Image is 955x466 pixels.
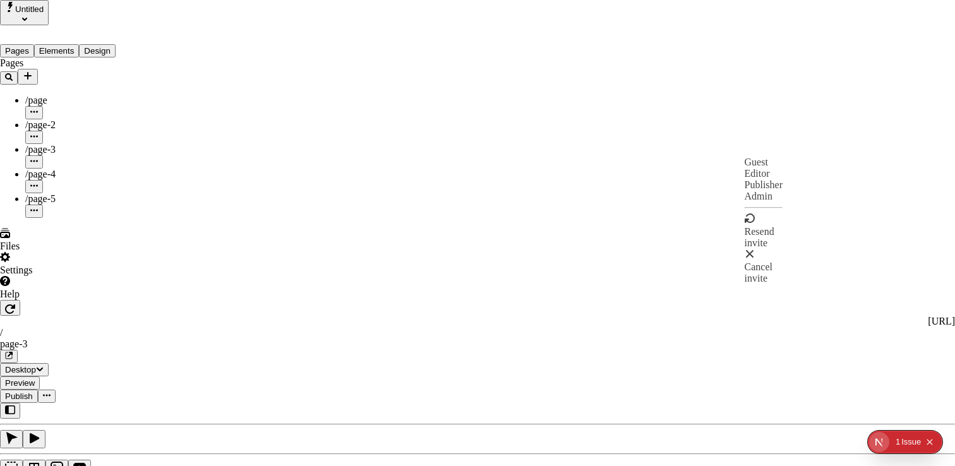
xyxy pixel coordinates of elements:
[5,10,184,21] p: Cookie Test Route
[745,261,783,284] div: Cancel invite
[745,157,783,168] div: Guest
[745,179,783,191] div: Publisher
[745,191,783,202] div: Admin
[745,168,783,179] div: Editor
[745,226,783,249] div: Resend invite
